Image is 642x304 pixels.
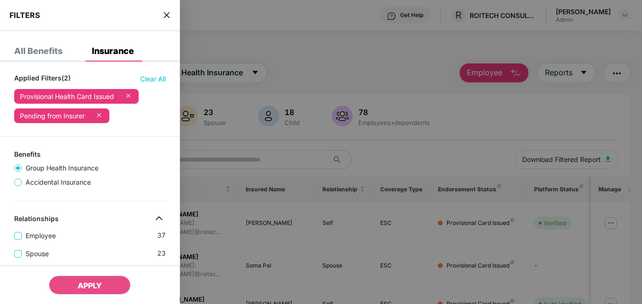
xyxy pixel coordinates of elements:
[20,112,85,120] div: Pending from Insurer
[9,10,40,20] span: FILTERS
[14,215,59,226] div: Relationships
[92,46,134,56] div: Insurance
[14,74,71,84] span: Applied Filters(2)
[22,163,102,173] span: Group Health Insurance
[20,93,114,100] div: Provisional Health Card Issued
[157,230,166,241] span: 37
[14,46,62,56] div: All Benefits
[78,281,102,290] span: APPLY
[49,276,131,295] button: APPLY
[22,249,53,259] span: Spouse
[163,10,170,20] span: close
[152,211,167,226] img: svg+xml;base64,PHN2ZyB4bWxucz0iaHR0cDovL3d3dy53My5vcmcvMjAwMC9zdmciIHdpZHRoPSIzMiIgaGVpZ2h0PSIzMi...
[22,177,95,188] span: Accidental Insurance
[140,74,166,84] span: Clear All
[157,248,166,259] span: 23
[22,231,60,241] span: Employee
